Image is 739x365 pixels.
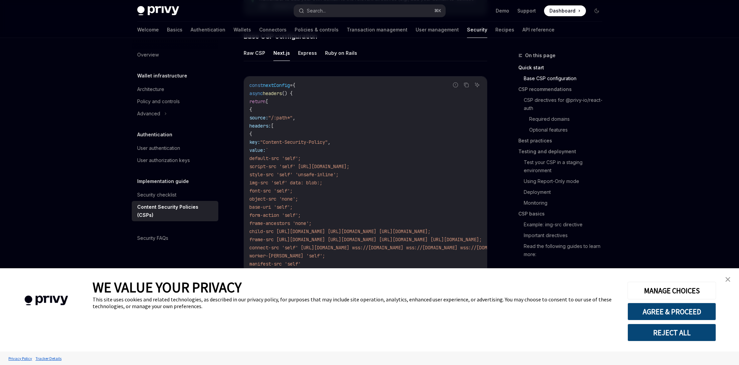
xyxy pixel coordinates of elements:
[549,7,575,14] span: Dashboard
[518,208,608,219] a: CSP basics
[496,7,509,14] a: Demo
[34,352,63,364] a: Tracker Details
[137,51,159,59] div: Overview
[721,273,735,286] a: close banner
[249,188,293,194] span: font-src 'self';
[249,139,260,145] span: key:
[93,296,617,310] div: This site uses cookies and related technologies, as described in our privacy policy, for purposes...
[518,187,608,198] a: Deployment
[293,82,295,88] span: {
[137,203,214,219] div: Content Security Policies (CSPs)
[627,303,716,320] button: AGREE & PROCEED
[249,204,293,210] span: base-uri 'self';
[518,176,608,187] a: Using Report-Only mode
[518,84,608,95] a: CSP recommendations
[518,230,608,241] a: Important directives
[473,81,482,89] button: Ask AI
[518,124,608,135] a: Optional features
[137,144,180,152] div: User authentication
[249,261,301,267] span: manifest-src 'self'
[259,22,287,38] a: Connectors
[307,7,326,15] div: Search...
[137,97,180,106] div: Policy and controls
[132,201,218,221] a: Content Security Policies (CSPs)
[137,22,159,38] a: Welcome
[249,220,312,226] span: frame-ancestors 'none';
[268,115,293,121] span: "/:path*"
[249,253,325,259] span: worker-[PERSON_NAME] 'self';
[249,236,482,243] span: frame-src [URL][DOMAIN_NAME] [URL][DOMAIN_NAME] [URL][DOMAIN_NAME] [URL][DOMAIN_NAME];
[467,22,487,38] a: Security
[271,123,274,129] span: [
[627,282,716,299] button: MANAGE CHOICES
[137,234,168,242] div: Security FAQs
[137,72,187,80] h5: Wallet infrastructure
[249,123,271,129] span: headers:
[518,62,608,73] a: Quick start
[137,85,164,93] div: Architecture
[725,277,730,282] img: close banner
[249,90,263,96] span: async
[525,51,556,60] span: On this page
[518,241,608,260] a: Read the following guides to learn more:
[260,139,328,145] span: "Content-Security-Policy"
[544,5,586,16] a: Dashboard
[93,278,242,296] span: WE VALUE YOUR PRIVACY
[434,8,441,14] span: ⌘ K
[249,115,268,121] span: source:
[518,219,608,230] a: Example: img-src directive
[132,83,218,95] a: Architecture
[290,82,293,88] span: =
[132,232,218,244] a: Security FAQs
[132,189,218,201] a: Security checklist
[132,108,218,120] button: Advanced
[137,156,190,164] div: User authorization keys
[263,82,290,88] span: nextConfig
[249,107,252,113] span: {
[591,5,602,16] button: Toggle dark mode
[273,45,290,61] button: Next.js
[244,45,265,61] button: Raw CSP
[249,155,301,161] span: default-src 'self';
[522,22,555,38] a: API reference
[132,154,218,166] a: User authorization keys
[282,90,293,96] span: () {
[137,131,172,139] h5: Authentication
[298,45,317,61] button: Express
[249,212,301,218] span: form-action 'self';
[191,22,225,38] a: Authentication
[627,324,716,341] button: REJECT ALL
[416,22,459,38] a: User management
[137,110,160,118] div: Advanced
[518,95,608,114] a: CSP directives for @privy-io/react-auth
[328,139,330,145] span: ,
[249,131,252,137] span: {
[495,22,514,38] a: Recipes
[132,95,218,108] a: Policy and controls
[249,180,322,186] span: img-src 'self' data: blob:;
[249,98,266,105] span: return
[137,6,179,16] img: dark logo
[263,90,282,96] span: headers
[518,114,608,124] a: Required domains
[7,352,34,364] a: Privacy Policy
[249,196,298,202] span: object-src 'none';
[293,115,295,121] span: ,
[462,81,471,89] button: Copy the contents from the code block
[518,73,608,84] a: Base CSP configuration
[518,198,608,208] a: Monitoring
[517,7,536,14] a: Support
[451,81,460,89] button: Report incorrect code
[249,228,430,234] span: child-src [URL][DOMAIN_NAME] [URL][DOMAIN_NAME] [URL][DOMAIN_NAME];
[249,147,266,153] span: value:
[137,191,176,199] div: Security checklist
[132,49,218,61] a: Overview
[249,82,263,88] span: const
[167,22,182,38] a: Basics
[347,22,408,38] a: Transaction management
[233,22,251,38] a: Wallets
[137,177,189,185] h5: Implementation guide
[295,22,339,38] a: Policies & controls
[518,135,608,146] a: Best practices
[249,163,349,169] span: script-src 'self' [URL][DOMAIN_NAME];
